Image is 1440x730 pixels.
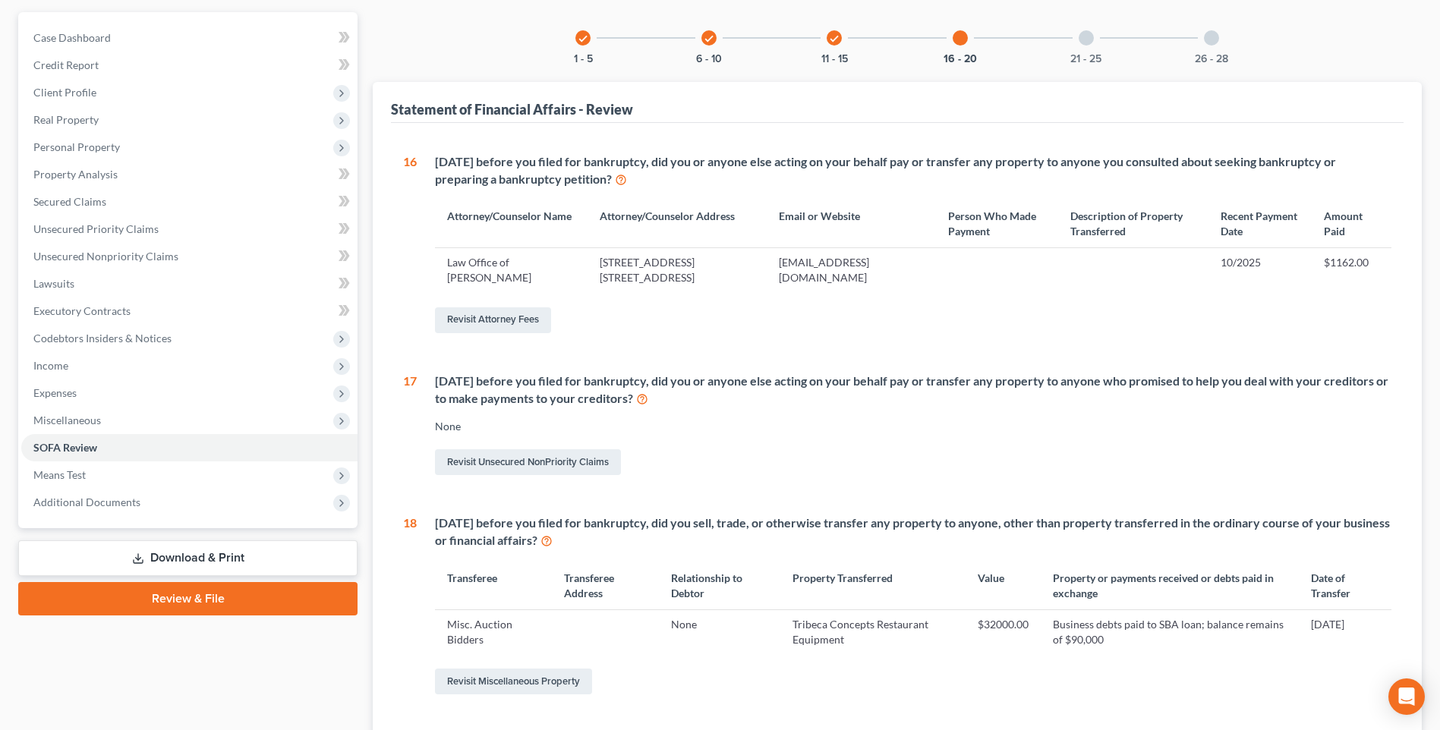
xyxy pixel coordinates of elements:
span: Case Dashboard [33,31,111,44]
div: 18 [403,514,417,697]
a: Revisit Attorney Fees [435,307,551,333]
div: Open Intercom Messenger [1388,678,1425,715]
span: Real Property [33,113,99,126]
th: Description of Property Transferred [1058,200,1209,247]
a: Review & File [18,582,358,615]
td: 10/2025 [1208,248,1311,292]
a: Executory Contracts [21,297,358,325]
th: Property Transferred [780,562,966,609]
button: 21 - 25 [1070,54,1101,65]
td: $32000.00 [966,609,1041,653]
i: check [829,33,840,44]
a: Case Dashboard [21,24,358,52]
a: Unsecured Nonpriority Claims [21,243,358,270]
th: Value [966,562,1041,609]
th: Transferee Address [552,562,659,609]
td: Law Office of [PERSON_NAME] [435,248,588,292]
span: Additional Documents [33,496,140,508]
td: None [659,609,780,653]
span: Expenses [33,386,77,399]
a: Unsecured Priority Claims [21,216,358,243]
div: 17 [403,373,417,479]
a: SOFA Review [21,434,358,461]
td: Misc. Auction Bidders [435,609,552,653]
th: Attorney/Counselor Address [588,200,767,247]
th: Property or payments received or debts paid in exchange [1041,562,1299,609]
th: Person Who Made Payment [936,200,1058,247]
span: Miscellaneous [33,414,101,426]
td: Business debts paid to SBA loan; balance remains of $90,000 [1041,609,1299,653]
i: check [704,33,714,44]
th: Relationship to Debtor [659,562,780,609]
span: Executory Contracts [33,304,131,317]
th: Date of Transfer [1299,562,1391,609]
span: Unsecured Nonpriority Claims [33,250,178,263]
th: Attorney/Counselor Name [435,200,588,247]
td: [DATE] [1299,609,1391,653]
button: 1 - 5 [574,54,593,65]
span: Property Analysis [33,168,118,181]
span: Lawsuits [33,277,74,290]
span: Secured Claims [33,195,106,208]
td: [STREET_ADDRESS] [STREET_ADDRESS] [588,248,767,292]
i: check [578,33,588,44]
div: [DATE] before you filed for bankruptcy, did you sell, trade, or otherwise transfer any property t... [435,514,1391,549]
div: [DATE] before you filed for bankruptcy, did you or anyone else acting on your behalf pay or trans... [435,153,1391,188]
button: 6 - 10 [696,54,722,65]
button: 11 - 15 [821,54,848,65]
span: Client Profile [33,86,96,99]
a: Revisit Miscellaneous Property [435,669,592,694]
a: Revisit Unsecured NonPriority Claims [435,449,621,475]
span: Means Test [33,468,86,481]
th: Recent Payment Date [1208,200,1311,247]
th: Amount Paid [1312,200,1391,247]
a: Download & Print [18,540,358,576]
span: Income [33,359,68,372]
button: 26 - 28 [1195,54,1228,65]
span: Unsecured Priority Claims [33,222,159,235]
td: [EMAIL_ADDRESS][DOMAIN_NAME] [767,248,936,292]
div: [DATE] before you filed for bankruptcy, did you or anyone else acting on your behalf pay or trans... [435,373,1391,407]
span: Codebtors Insiders & Notices [33,332,172,345]
th: Email or Website [767,200,936,247]
td: $1162.00 [1312,248,1391,292]
div: 16 [403,153,417,336]
a: Lawsuits [21,270,358,297]
span: Personal Property [33,140,120,153]
span: Credit Report [33,58,99,71]
span: SOFA Review [33,441,97,454]
a: Secured Claims [21,188,358,216]
a: Credit Report [21,52,358,79]
button: 16 - 20 [944,54,977,65]
div: Statement of Financial Affairs - Review [391,100,633,118]
div: None [435,419,1391,434]
td: Tribeca Concepts Restaurant Equipment [780,609,966,653]
th: Transferee [435,562,552,609]
a: Property Analysis [21,161,358,188]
